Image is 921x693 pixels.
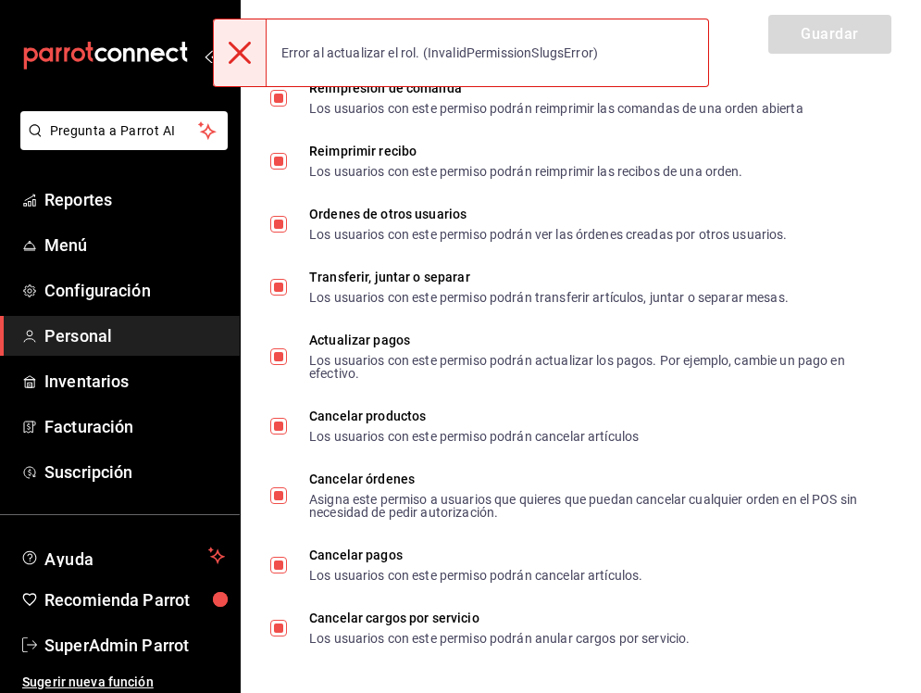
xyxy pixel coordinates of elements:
[44,278,225,303] span: Configuración
[309,271,789,283] div: Transferir, juntar o separar
[309,632,690,645] div: Los usuarios con este permiso podrán anular cargos por servicio.
[309,472,877,485] div: Cancelar órdenes
[309,291,789,304] div: Los usuarios con este permiso podrán transferir artículos, juntar o separar mesas.
[44,233,225,258] span: Menú
[309,430,639,443] div: Los usuarios con este permiso podrán cancelar artículos
[204,48,218,63] button: open_drawer_menu
[309,145,743,157] div: Reimprimir recibo
[44,545,201,567] span: Ayuda
[44,587,225,612] span: Recomienda Parrot
[309,493,877,519] div: Asigna este permiso a usuarios que quieres que puedan cancelar cualquier orden en el POS sin nece...
[309,569,642,582] div: Los usuarios con este permiso podrán cancelar artículos.
[13,134,228,154] a: Pregunta a Parrot AI
[309,228,788,241] div: Los usuarios con este permiso podrán ver las órdenes creadas por otros usuarios.
[309,208,788,220] div: Ordenes de otros usuarios
[267,32,614,73] div: Error al actualizar el rol. (InvalidPermissionSlugsError)
[309,548,642,561] div: Cancelar pagos
[309,409,639,422] div: Cancelar productos
[309,165,743,178] div: Los usuarios con este permiso podrán reimprimir las recibos de una orden.
[309,102,803,115] div: Los usuarios con este permiso podrán reimprimir las comandas de una orden abierta
[50,121,199,141] span: Pregunta a Parrot AI
[44,414,225,439] span: Facturación
[44,369,225,394] span: Inventarios
[309,611,690,624] div: Cancelar cargos por servicio
[44,633,225,658] span: SuperAdmin Parrot
[44,460,225,485] span: Suscripción
[20,111,228,150] button: Pregunta a Parrot AI
[309,82,803,94] div: Reimpresión de comanda
[309,354,877,380] div: Los usuarios con este permiso podrán actualizar los pagos. Por ejemplo, cambie un pago en efectivo.
[44,187,225,212] span: Reportes
[44,323,225,348] span: Personal
[309,334,877,346] div: Actualizar pagos
[22,673,225,692] span: Sugerir nueva función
